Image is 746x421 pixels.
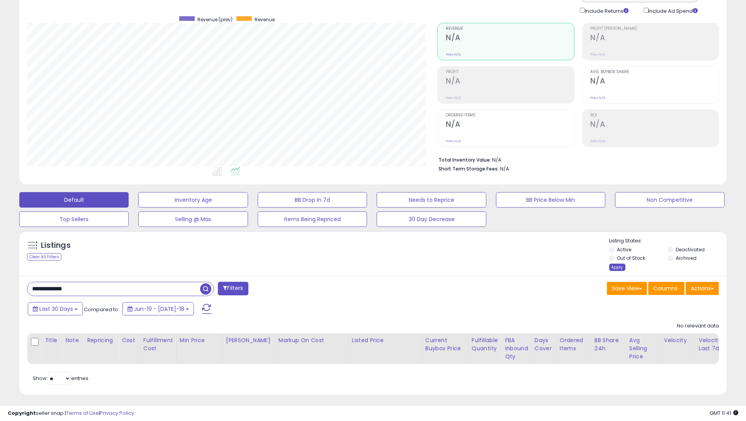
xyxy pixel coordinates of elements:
div: Clear All Filters [27,253,61,261]
span: Revenue [446,27,574,31]
button: Save View [607,282,647,295]
span: Show: entries [33,375,88,382]
span: Profit [446,70,574,74]
div: Note [65,336,80,344]
h2: N/A [446,120,574,130]
div: seller snap | | [8,410,134,417]
div: Title [45,336,59,344]
div: Markup on Cost [279,336,345,344]
span: Columns [653,285,678,292]
label: Out of Stock [617,255,645,261]
button: BB Price Below Min [496,192,605,208]
li: N/A [438,155,713,164]
h2: N/A [446,77,574,87]
label: Archived [676,255,697,261]
span: Revenue [255,16,275,23]
button: BB Drop in 7d [258,192,367,208]
button: 30 Day Decrease [377,211,486,227]
b: Short Term Storage Fees: [438,165,499,172]
label: Deactivated [676,246,705,253]
small: Prev: N/A [591,139,606,143]
div: Fulfillment Cost [143,336,173,353]
h2: N/A [591,77,719,87]
span: Ordered Items [446,113,574,118]
small: Prev: N/A [446,52,461,57]
div: Repricing [87,336,115,344]
div: Velocity [664,336,692,344]
button: Inventory Age [138,192,248,208]
div: Velocity Last 7d [699,336,727,353]
button: Actions [686,282,719,295]
div: Listed Price [352,336,419,344]
button: Last 30 Days [28,302,83,315]
h5: Listings [41,240,71,251]
small: Prev: N/A [446,139,461,143]
div: No relevant data [677,322,719,330]
div: BB Share 24h. [595,336,623,353]
button: Items Being Repriced [258,211,367,227]
span: Profit [PERSON_NAME] [591,27,719,31]
small: Prev: N/A [591,52,606,57]
button: Default [19,192,129,208]
button: Jun-19 - [DATE]-18 [122,302,194,315]
span: Last 30 Days [39,305,73,313]
div: Apply [609,264,625,271]
label: Active [617,246,631,253]
div: [PERSON_NAME] [226,336,272,344]
button: Filters [218,282,248,295]
th: The percentage added to the cost of goods (COGS) that forms the calculator for Min & Max prices. [275,333,348,364]
div: Cost [122,336,137,344]
strong: Copyright [8,409,36,417]
div: Include Ad Spend [638,6,710,15]
a: Privacy Policy [100,409,134,417]
button: Columns [648,282,685,295]
button: Needs to Reprice [377,192,486,208]
div: Avg Selling Price [629,336,658,361]
button: Selling @ Max [138,211,248,227]
h2: N/A [446,33,574,44]
b: Total Inventory Value: [438,157,491,163]
h2: N/A [591,120,719,130]
small: Prev: N/A [591,95,606,100]
div: Include Returns [574,6,638,15]
div: Current Buybox Price [425,336,465,353]
span: Avg. Buybox Share [591,70,719,74]
span: Jun-19 - [DATE]-18 [134,305,184,313]
span: Compared to: [84,306,119,313]
span: N/A [500,165,509,172]
a: Terms of Use [66,409,99,417]
span: 2025-08-18 11:41 GMT [710,409,738,417]
div: Days Cover [535,336,553,353]
div: Fulfillable Quantity [472,336,498,353]
small: Prev: N/A [446,95,461,100]
p: Listing States: [609,237,727,245]
h2: N/A [591,33,719,44]
button: Top Sellers [19,211,129,227]
span: Revenue (prev) [197,16,233,23]
div: Ordered Items [560,336,588,353]
div: FBA inbound Qty [505,336,528,361]
button: Non Competitive [615,192,724,208]
span: ROI [591,113,719,118]
div: Min Price [180,336,219,344]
